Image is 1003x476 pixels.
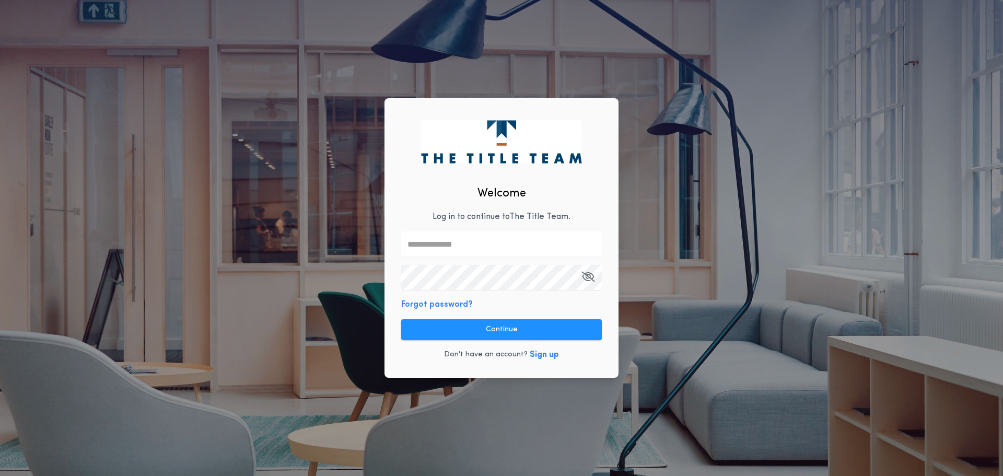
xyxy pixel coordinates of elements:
[421,120,581,163] img: logo
[401,298,473,311] button: Forgot password?
[401,319,602,340] button: Continue
[444,350,528,360] p: Don't have an account?
[433,211,570,223] p: Log in to continue to The Title Team .
[477,185,526,202] h2: Welcome
[530,349,559,361] button: Sign up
